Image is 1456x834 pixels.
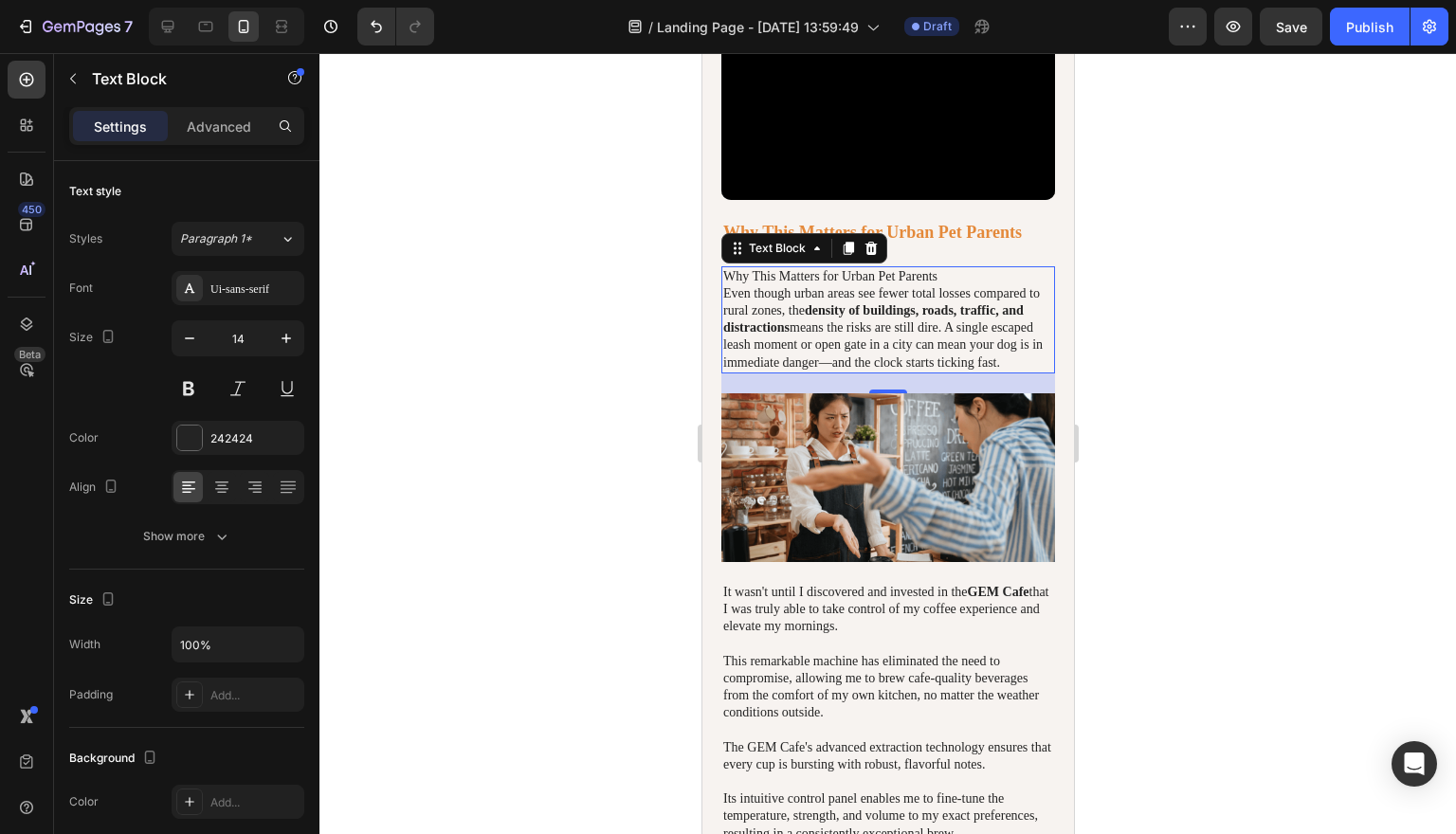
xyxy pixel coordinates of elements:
[69,793,99,810] div: Color
[172,222,304,256] button: Paragraph 1*
[19,167,353,192] div: Rich Text Editor. Editing area: main
[648,17,653,37] span: /
[210,687,300,704] div: Add...
[8,8,141,45] button: 7
[180,230,252,247] span: Paragraph 1*
[69,280,93,297] div: Font
[210,794,300,811] div: Add...
[69,325,119,351] div: Size
[21,232,351,318] p: Even though urban areas see fewer total losses compared to rural zones, the means the risks are s...
[1260,8,1322,45] button: Save
[69,746,161,771] div: Background
[92,67,253,90] p: Text Block
[94,117,147,136] p: Settings
[43,187,107,204] div: Text Block
[69,686,113,703] div: Padding
[923,18,952,35] span: Draft
[19,213,353,320] div: Rich Text Editor. Editing area: main
[69,230,102,247] div: Styles
[1392,741,1437,787] div: Open Intercom Messenger
[69,475,122,500] div: Align
[657,17,859,37] span: Landing Page - [DATE] 13:59:49
[173,627,303,662] input: Auto
[124,15,133,38] p: 7
[21,215,351,232] p: Why This Matters for Urban Pet Parents
[69,429,99,446] div: Color
[21,250,321,281] strong: density of buildings, roads, traffic, and distractions
[69,183,121,200] div: Text style
[69,519,304,553] button: Show more
[19,340,353,509] img: gempages_569480147728598037-48ddabae-28f9-41d9-915d-397bd3604657.png
[265,532,327,546] strong: GEM Cafe
[210,281,300,298] div: Ui-sans-serif
[18,202,45,217] div: 450
[187,117,251,136] p: Advanced
[357,8,434,45] div: Undo/Redo
[1346,17,1393,37] div: Publish
[1330,8,1410,45] button: Publish
[143,527,231,546] div: Show more
[702,53,1074,834] iframe: Design area
[21,170,319,189] strong: Why This Matters for Urban Pet Parents
[14,347,45,362] div: Beta
[69,588,119,613] div: Size
[210,430,300,447] div: 242424
[69,636,100,653] div: Width
[1276,19,1307,35] span: Save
